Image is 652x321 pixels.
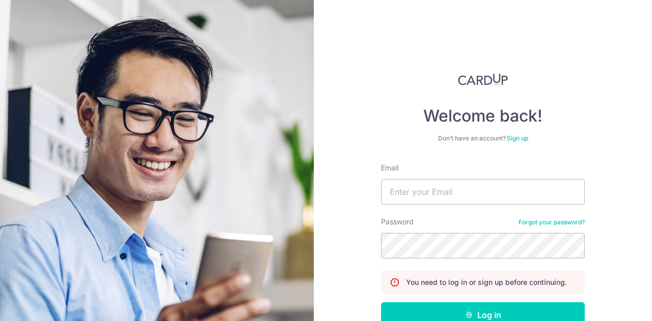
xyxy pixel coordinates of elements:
input: Enter your Email [381,179,585,205]
p: You need to log in or sign up before continuing. [406,277,567,287]
img: CardUp Logo [458,73,508,85]
a: Forgot your password? [519,218,585,226]
div: Don’t have an account? [381,134,585,142]
a: Sign up [507,134,528,142]
label: Password [381,217,414,227]
h4: Welcome back! [381,106,585,126]
label: Email [381,163,398,173]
